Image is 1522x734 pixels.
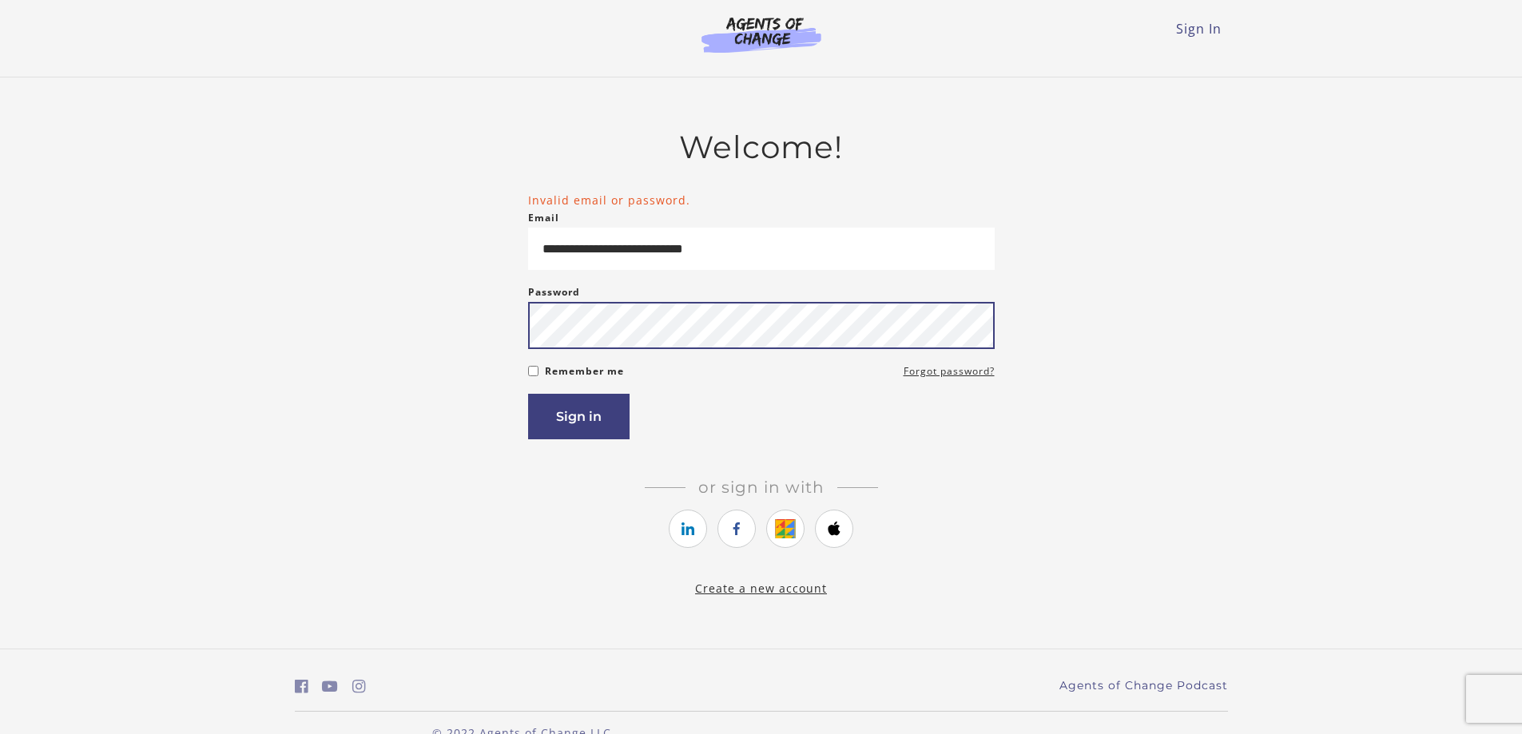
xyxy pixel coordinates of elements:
a: https://courses.thinkific.com/users/auth/google?ss%5Breferral%5D=&ss%5Buser_return_to%5D=%2Fenrol... [766,510,805,548]
label: Password [528,283,580,302]
a: Agents of Change Podcast [1059,677,1228,694]
span: Or sign in with [685,478,837,497]
button: Sign in [528,394,630,439]
a: https://courses.thinkific.com/users/auth/facebook?ss%5Breferral%5D=&ss%5Buser_return_to%5D=%2Fenr... [717,510,756,548]
a: https://www.youtube.com/c/AgentsofChangeTestPrepbyMeaganMitchell (Open in a new window) [322,675,338,698]
a: https://www.instagram.com/agentsofchangeprep/ (Open in a new window) [352,675,366,698]
i: https://www.facebook.com/groups/aswbtestprep (Open in a new window) [295,679,308,694]
li: Invalid email or password. [528,192,995,208]
i: https://www.instagram.com/agentsofchangeprep/ (Open in a new window) [352,679,366,694]
a: https://www.facebook.com/groups/aswbtestprep (Open in a new window) [295,675,308,698]
a: Sign In [1176,20,1222,38]
label: Remember me [545,362,624,381]
h2: Welcome! [528,129,995,166]
i: https://www.youtube.com/c/AgentsofChangeTestPrepbyMeaganMitchell (Open in a new window) [322,679,338,694]
a: https://courses.thinkific.com/users/auth/linkedin?ss%5Breferral%5D=&ss%5Buser_return_to%5D=%2Fenr... [669,510,707,548]
a: https://courses.thinkific.com/users/auth/apple?ss%5Breferral%5D=&ss%5Buser_return_to%5D=%2Fenroll... [815,510,853,548]
label: Email [528,208,559,228]
a: Forgot password? [904,362,995,381]
img: Agents of Change Logo [685,16,838,53]
a: Create a new account [695,581,827,596]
